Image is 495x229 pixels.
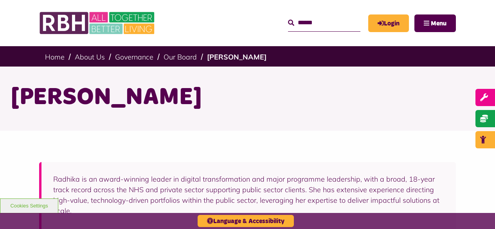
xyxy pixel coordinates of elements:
[460,194,495,229] iframe: Netcall Web Assistant for live chat
[115,52,153,61] a: Governance
[431,20,446,27] span: Menu
[39,8,157,38] img: RBH
[207,52,266,61] a: [PERSON_NAME]
[164,52,197,61] a: Our Board
[368,14,409,32] a: MyRBH
[414,14,456,32] button: Navigation
[45,52,65,61] a: Home
[198,215,294,227] button: Language & Accessibility
[11,82,484,113] h1: [PERSON_NAME]
[75,52,105,61] a: About Us
[53,174,444,216] p: Radhika is an award-winning leader in digital transformation and major programme leadership, with...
